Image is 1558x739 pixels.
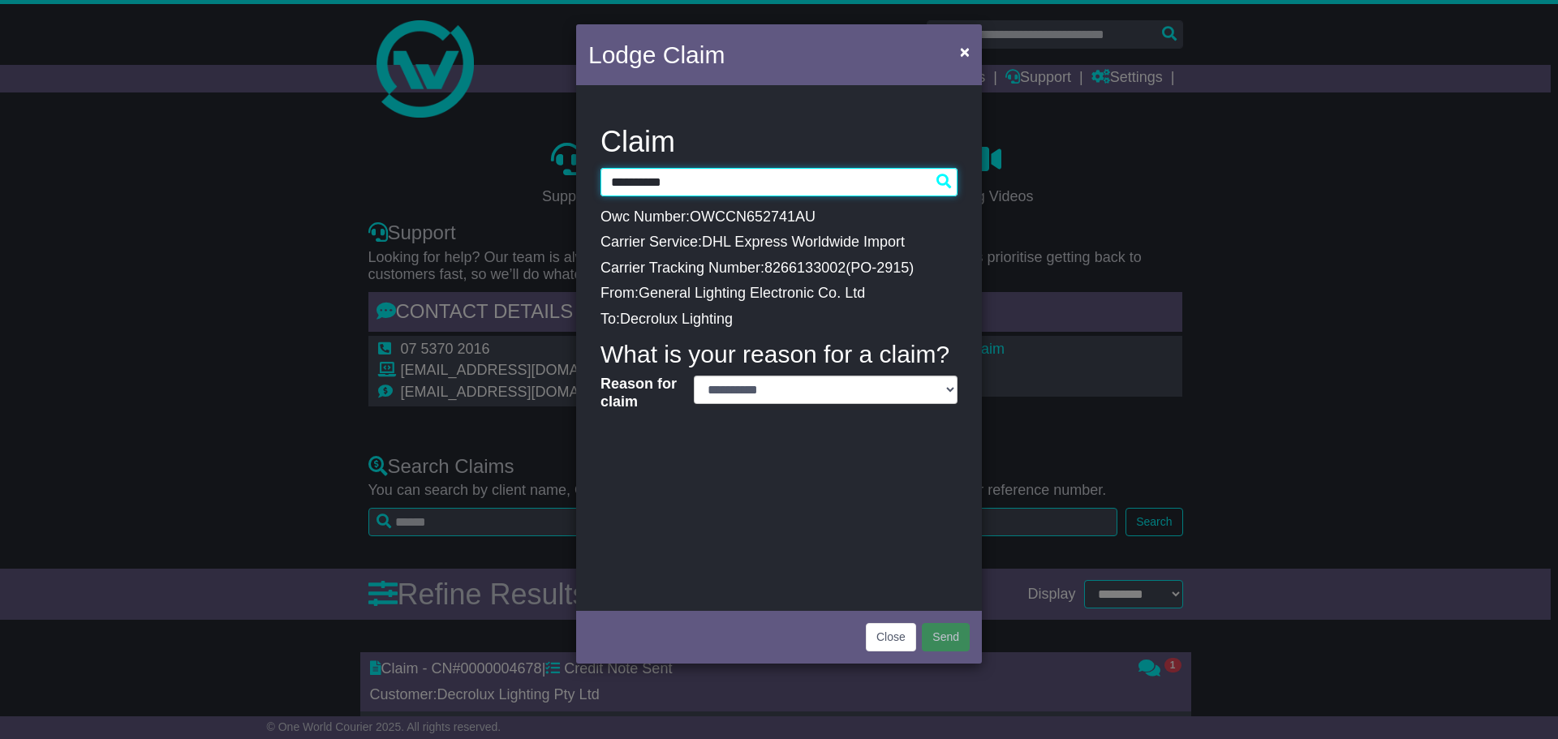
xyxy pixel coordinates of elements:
[850,260,909,276] span: PO-2915
[600,311,958,329] p: To:
[600,126,958,158] h3: Claim
[600,285,958,303] p: From:
[600,260,958,277] p: Carrier Tracking Number: ( )
[639,285,865,301] span: General Lighting Electronic Co. Ltd
[620,311,733,327] span: Decrolux Lighting
[952,35,978,68] button: Close
[600,208,958,226] p: Owc Number:
[600,234,958,251] p: Carrier Service:
[600,341,958,367] h4: What is your reason for a claim?
[922,623,970,651] button: Send
[592,376,686,410] label: Reason for claim
[690,208,816,225] span: OWCCN652741AU
[960,42,970,61] span: ×
[866,623,916,651] button: Close
[588,37,725,73] h4: Lodge Claim
[764,260,846,276] span: 8266133002
[702,234,905,250] span: DHL Express Worldwide Import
